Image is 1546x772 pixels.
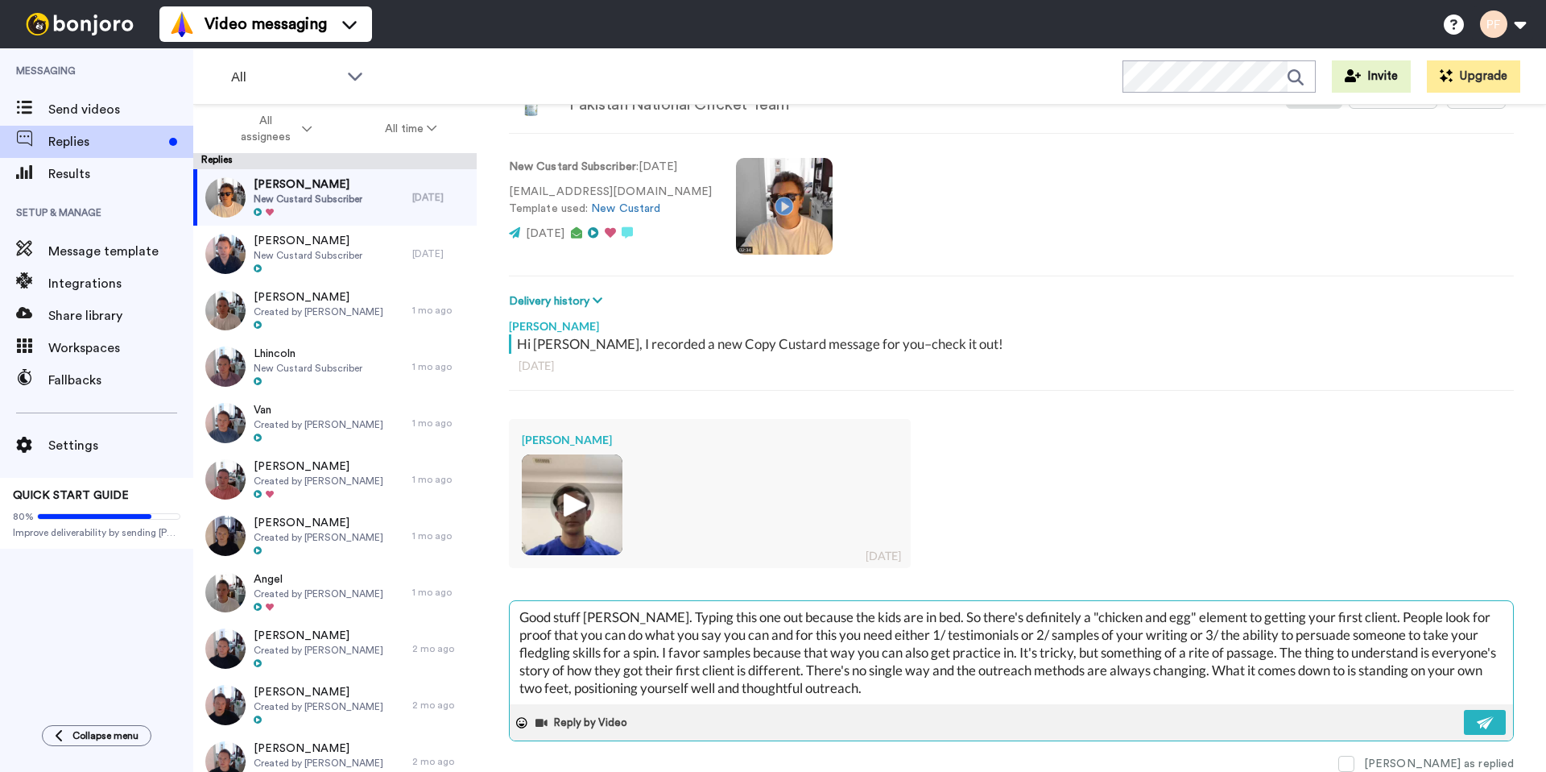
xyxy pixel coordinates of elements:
div: [DATE] [412,247,469,260]
img: 01c85155-5efe-45c0-b9cc-5f6e90508961-thumb.jpg [205,516,246,556]
span: Created by [PERSON_NAME] [254,475,383,488]
div: 2 mo ago [412,755,469,768]
p: [EMAIL_ADDRESS][DOMAIN_NAME] Template used: [509,184,712,218]
span: Created by [PERSON_NAME] [254,587,383,600]
a: [PERSON_NAME]Created by [PERSON_NAME]1 mo ago [193,451,477,508]
img: send-white.svg [1477,716,1494,729]
span: [PERSON_NAME] [254,628,383,644]
img: 4174181b-b7e0-4d52-b746-c8d0df1294ce-thumb.jpg [205,234,246,274]
span: [PERSON_NAME] [254,176,362,193]
div: [DATE] [412,191,469,204]
div: 1 mo ago [412,529,469,542]
span: Send videos [48,100,193,119]
strong: New Custard Subscriber [509,161,636,172]
img: ef51ad20-06c9-4c53-beb3-d725d8f84d8d-thumb.jpg [205,347,246,387]
span: Created by [PERSON_NAME] [254,305,383,318]
div: 1 mo ago [412,417,469,430]
img: cc1c67d7-5b00-4ffa-a138-c1ea31709a28-thumb.jpg [205,459,246,500]
span: New Custard Subscriber [254,249,362,262]
img: 04534fe3-132e-4cf5-91a1-0a076d360f63-thumb.jpg [205,403,246,443]
button: Delivery history [509,293,607,310]
span: Created by [PERSON_NAME] [254,644,383,657]
a: [PERSON_NAME]Created by [PERSON_NAME]1 mo ago [193,282,477,338]
div: 2 mo ago [412,642,469,655]
span: All assignees [234,113,299,145]
img: bj-logo-header-white.svg [19,13,140,35]
span: Settings [48,436,193,455]
span: Created by [PERSON_NAME] [254,531,383,544]
span: Angel [254,571,383,587]
span: Integrations [48,274,193,293]
a: [PERSON_NAME]New Custard Subscriber[DATE] [193,169,477,226]
a: LhincolnNew Custard Subscriber1 mo ago [193,338,477,395]
a: [PERSON_NAME]Created by [PERSON_NAME]1 mo ago [193,508,477,564]
span: Workspaces [48,338,193,358]
div: [DATE] [519,358,1504,374]
a: [PERSON_NAME]Created by [PERSON_NAME]2 mo ago [193,621,477,677]
textarea: Good stuff [PERSON_NAME]. Typing this one out because the kids are in bed. So there's definitely ... [510,601,1513,704]
div: 1 mo ago [412,304,469,317]
div: Replies [193,153,477,169]
span: Results [48,164,193,184]
span: 80% [13,510,34,523]
div: Pakistan National Cricket Team [569,96,789,114]
span: Fallbacks [48,371,193,390]
div: [PERSON_NAME] as replied [1364,756,1514,772]
span: Lhincoln [254,346,362,362]
span: QUICK START GUIDE [13,490,129,501]
img: 4f3a0fdd-74a2-4961-9c58-25f43784a7ba-thumb.jpg [205,572,246,612]
img: ic_play_thick.png [550,483,594,527]
button: All time [349,114,474,143]
span: [PERSON_NAME] [254,289,383,305]
span: Collapse menu [72,729,138,742]
button: Invite [1332,60,1411,93]
span: Created by [PERSON_NAME] [254,418,383,431]
span: [PERSON_NAME] [254,459,383,475]
span: New Custard Subscriber [254,193,362,205]
div: 2 mo ago [412,699,469,712]
img: 823645f4-af6a-4363-b71b-7b9c94c69305-thumb.jpg [205,629,246,669]
a: VanCreated by [PERSON_NAME]1 mo ago [193,395,477,451]
img: c1e59b19-d8a3-4e5e-9110-990ae7735ef5-thumb.jpg [205,290,246,330]
span: Replies [48,132,163,151]
span: [PERSON_NAME] [254,515,383,531]
span: [PERSON_NAME] [254,233,362,249]
span: New Custard Subscriber [254,362,362,375]
span: All [231,68,339,87]
button: All assignees [196,106,349,151]
div: [PERSON_NAME] [509,310,1514,334]
a: AngelCreated by [PERSON_NAME]1 mo ago [193,564,477,621]
p: : [DATE] [509,159,712,176]
img: 03b0af64-b097-4bca-b0fd-873660aaeba7-thumb.jpg [522,454,622,555]
span: Message template [48,242,193,261]
span: Created by [PERSON_NAME] [254,700,383,713]
span: Share library [48,306,193,326]
button: Collapse menu [42,725,151,746]
a: New Custard [591,203,660,214]
button: Upgrade [1427,60,1520,93]
span: [PERSON_NAME] [254,741,383,757]
span: Van [254,402,383,418]
a: [PERSON_NAME]Created by [PERSON_NAME]2 mo ago [193,677,477,733]
div: 1 mo ago [412,586,469,599]
span: Improve deliverability by sending [PERSON_NAME]’s from your own email [13,526,180,539]
img: 3e4a9dd2-8e8e-45ca-824f-f3c268cba67d-thumb.jpg [205,685,246,725]
a: [PERSON_NAME]New Custard Subscriber[DATE] [193,226,477,282]
div: 1 mo ago [412,360,469,373]
img: vm-color.svg [169,11,195,37]
span: Video messaging [205,13,327,35]
span: [PERSON_NAME] [254,684,383,700]
span: [DATE] [526,228,564,239]
button: Reply by Video [534,711,632,735]
span: Created by [PERSON_NAME] [254,757,383,770]
div: [DATE] [866,548,901,564]
div: Hi [PERSON_NAME], I recorded a new Copy Custard message for you–check it out! [517,334,1510,354]
img: e5fd42c2-a295-4a11-9b69-0f226acb2c0d-thumb.jpg [205,177,246,218]
div: 1 mo ago [412,473,469,486]
div: [PERSON_NAME] [522,432,898,448]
